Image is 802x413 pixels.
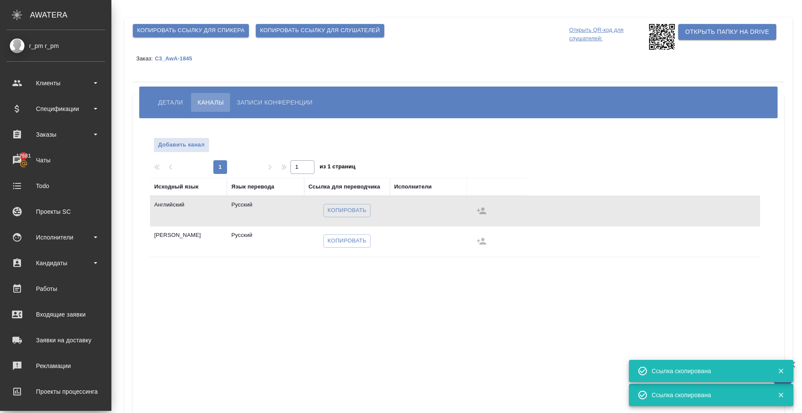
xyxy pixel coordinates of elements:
[394,183,432,191] div: Исполнители
[6,77,105,90] div: Клиенты
[231,183,274,191] div: Язык перевода
[328,236,367,246] span: Копировать
[6,180,105,192] div: Todo
[772,391,790,399] button: Закрыть
[227,227,304,257] td: Русский
[227,196,304,226] td: Русский
[150,227,227,257] td: [PERSON_NAME]
[6,154,105,167] div: Чаты
[569,24,647,50] p: Открыть QR-код для слушателей:
[6,128,105,141] div: Заказы
[6,102,105,115] div: Спецификации
[2,278,109,299] a: Работы
[323,204,371,217] button: Копировать
[155,55,198,62] a: C3_AwA-1845
[2,329,109,351] a: Заявки на доставку
[2,201,109,222] a: Проекты SC
[6,334,105,347] div: Заявки на доставку
[11,152,36,160] span: 17681
[6,282,105,295] div: Работы
[6,257,105,269] div: Кандидаты
[6,205,105,218] div: Проекты SC
[2,150,109,171] a: 17681Чаты
[154,183,198,191] div: Исходный язык
[153,138,209,153] button: Добавить канал
[678,24,776,40] button: Открыть папку на Drive
[6,231,105,244] div: Исполнители
[320,162,356,174] span: из 1 страниц
[6,308,105,321] div: Входящие заявки
[137,26,245,36] span: Копировать ссылку для спикера
[198,97,224,108] span: Каналы
[236,97,312,108] span: Записи конференции
[685,27,769,37] span: Открыть папку на Drive
[158,140,205,150] span: Добавить канал
[2,175,109,197] a: Todo
[328,206,367,215] span: Копировать
[2,304,109,325] a: Входящие заявки
[652,367,765,375] div: Ссылка скопирована
[150,196,227,226] td: Английский
[256,24,384,37] button: Копировать ссылку для слушателей
[260,26,380,36] span: Копировать ссылку для слушателей
[30,6,111,24] div: AWATERA
[133,24,249,37] button: Копировать ссылку для спикера
[323,234,371,248] button: Копировать
[6,359,105,372] div: Рекламации
[6,41,105,51] div: r_pm r_pm
[136,55,155,62] p: Заказ:
[308,183,380,191] div: Ссылка для переводчика
[2,381,109,402] a: Проекты процессинга
[652,391,765,399] div: Ссылка скопирована
[2,355,109,377] a: Рекламации
[772,367,790,375] button: Закрыть
[6,385,105,398] div: Проекты процессинга
[158,97,183,108] span: Детали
